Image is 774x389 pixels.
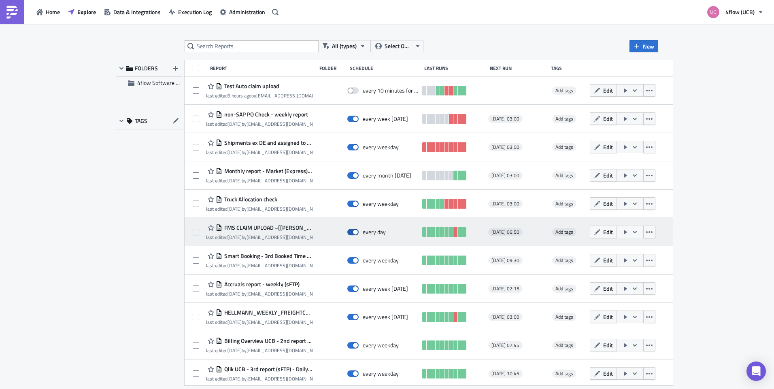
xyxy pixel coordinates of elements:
div: last edited by [EMAIL_ADDRESS][DOMAIN_NAME] [EMAIL_ADDRESS][DOMAIN_NAME] [206,93,313,99]
div: last edited by [EMAIL_ADDRESS][DOMAIN_NAME] [EMAIL_ADDRESS][DOMAIN_NAME] [206,149,313,155]
span: Edit [603,341,613,349]
span: Administration [229,8,265,16]
span: [DATE] 03:00 [491,201,519,207]
span: Test Auto claim upload [222,82,279,90]
span: Billing Overview UCB - 2nd report (sFTP) - Daily 12:45 [222,337,313,345]
span: [DATE] 03:00 [491,144,519,150]
span: Add tags [552,171,576,180]
div: last edited by [EMAIL_ADDRESS][DOMAIN_NAME] [EMAIL_ADDRESS][DOMAIN_NAME] [206,262,313,268]
button: Edit [590,282,617,295]
span: Add tags [552,285,576,293]
div: Folder [319,65,346,71]
span: Add tags [555,143,573,151]
span: [DATE] 03:00 [491,314,519,320]
span: Execution Log [178,8,212,16]
span: Accruals report - weekly (sFTP) [222,281,300,288]
time: 2025-07-29T18:40:14Z [228,205,242,213]
img: PushMetrics [6,6,19,19]
button: Administration [216,6,269,18]
input: Search Reports [185,40,318,52]
span: Edit [603,369,613,378]
span: Add tags [552,87,576,95]
span: Select Owner [385,42,412,51]
span: Explore [77,8,96,16]
span: Add tags [555,313,573,321]
span: Edit [603,171,613,180]
div: every day [363,228,386,236]
span: non-SAP PO Check - weekly report [222,111,308,118]
span: Edit [603,256,613,264]
span: Add tags [555,228,573,236]
span: [DATE] 06:50 [491,229,519,235]
button: Edit [590,311,617,323]
button: Edit [590,226,617,238]
span: Add tags [555,256,573,264]
button: Edit [590,339,617,351]
div: last edited by [EMAIL_ADDRESS][DOMAIN_NAME] [EMAIL_ADDRESS][DOMAIN_NAME] [206,319,313,325]
div: every week on Monday [363,285,408,292]
div: every weekday [363,342,399,349]
div: every 10 minutes for 3 times [363,87,418,94]
div: last edited by [EMAIL_ADDRESS][DOMAIN_NAME] [EMAIL_ADDRESS][DOMAIN_NAME] [206,178,313,184]
span: Edit [603,199,613,208]
div: every weekday [363,200,399,207]
button: 4flow (UCB) [702,3,768,21]
img: Avatar [706,5,720,19]
span: 4flow (UCB) [725,8,755,16]
time: 2025-07-09T11:45:35Z [228,262,242,269]
div: Next Run [490,65,547,71]
span: Monthly report - Market (Express) - previous month [222,167,313,175]
span: FOLDERS [135,65,158,72]
time: 2025-07-31T14:27:54Z [228,318,242,326]
span: Add tags [555,115,573,123]
div: every month on Monday [363,172,411,179]
span: [DATE] 03:00 [491,172,519,179]
div: last edited by [EMAIL_ADDRESS][DOMAIN_NAME] [EMAIL_ADDRESS][DOMAIN_NAME] [206,234,313,240]
span: [DATE] 03:00 [491,116,519,122]
div: Open Intercom Messenger [746,362,766,381]
time: 2025-09-22T14:44:04Z [228,120,242,128]
span: Add tags [555,200,573,207]
span: Add tags [555,285,573,292]
span: Add tags [555,370,573,377]
span: Add tags [552,256,576,264]
time: 2025-07-04T14:15:50Z [228,290,242,298]
button: Execution Log [165,6,216,18]
span: Add tags [552,370,576,378]
div: last edited by [EMAIL_ADDRESS][DOMAIN_NAME] [EMAIL_ADDRESS][DOMAIN_NAME] [206,121,313,127]
span: Edit [603,313,613,321]
span: Edit [603,86,613,95]
span: Edit [603,143,613,151]
a: Data & Integrations [100,6,165,18]
span: [DATE] 09:30 [491,257,519,264]
div: last edited by [EMAIL_ADDRESS][DOMAIN_NAME] [EMAIL_ADDRESS][DOMAIN_NAME] [206,291,313,297]
span: [DATE] 10:45 [491,370,519,377]
time: 2025-07-25T20:06:37Z [228,233,242,241]
button: New [629,40,658,52]
div: Last Runs [424,65,486,71]
span: Edit [603,228,613,236]
button: Home [32,6,64,18]
span: Edit [603,114,613,123]
span: Add tags [555,87,573,94]
div: Tags [551,65,586,71]
span: New [643,42,654,51]
div: every week on Monday [363,115,408,123]
div: Report [210,65,316,71]
time: 2025-08-06T13:22:33Z [228,177,242,184]
time: 2025-09-30T15:31:33Z [228,92,251,99]
span: Add tags [552,200,576,208]
div: last edited by [EMAIL_ADDRESS][DOMAIN_NAME] [EMAIL_ADDRESS][DOMAIN_NAME] [206,376,313,382]
button: Edit [590,254,617,266]
span: [DATE] 07:45 [491,342,519,349]
span: TAGS [135,117,147,125]
span: FMS CLAIM UPLOAD ~[g.rodrigues] [222,224,313,231]
span: [DATE] 02:15 [491,285,519,292]
button: All (types) [318,40,371,52]
span: Home [46,8,60,16]
button: Edit [590,112,617,125]
button: Edit [590,141,617,153]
